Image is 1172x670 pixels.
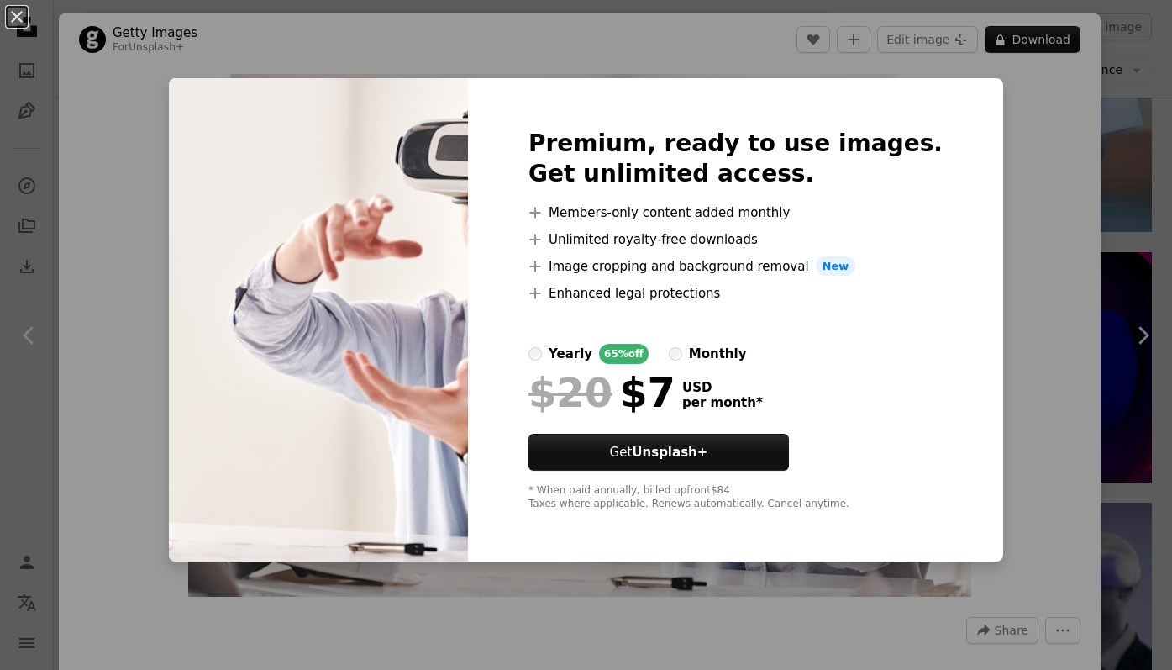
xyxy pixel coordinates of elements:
[599,344,649,364] div: 65% off
[528,256,943,277] li: Image cropping and background removal
[528,434,789,471] button: GetUnsplash+
[528,229,943,250] li: Unlimited royalty-free downloads
[528,203,943,223] li: Members-only content added monthly
[682,395,763,410] span: per month *
[528,283,943,303] li: Enhanced legal protections
[549,344,592,364] div: yearly
[816,256,856,277] span: New
[682,380,763,395] span: USD
[689,344,747,364] div: monthly
[169,78,468,562] img: premium_photo-1682124543094-c2026d01d85e
[528,371,675,414] div: $7
[528,371,612,414] span: $20
[669,347,682,361] input: monthly
[528,347,542,361] input: yearly65%off
[528,484,943,511] div: * When paid annually, billed upfront $84 Taxes where applicable. Renews automatically. Cancel any...
[528,129,943,189] h2: Premium, ready to use images. Get unlimited access.
[632,445,707,460] strong: Unsplash+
